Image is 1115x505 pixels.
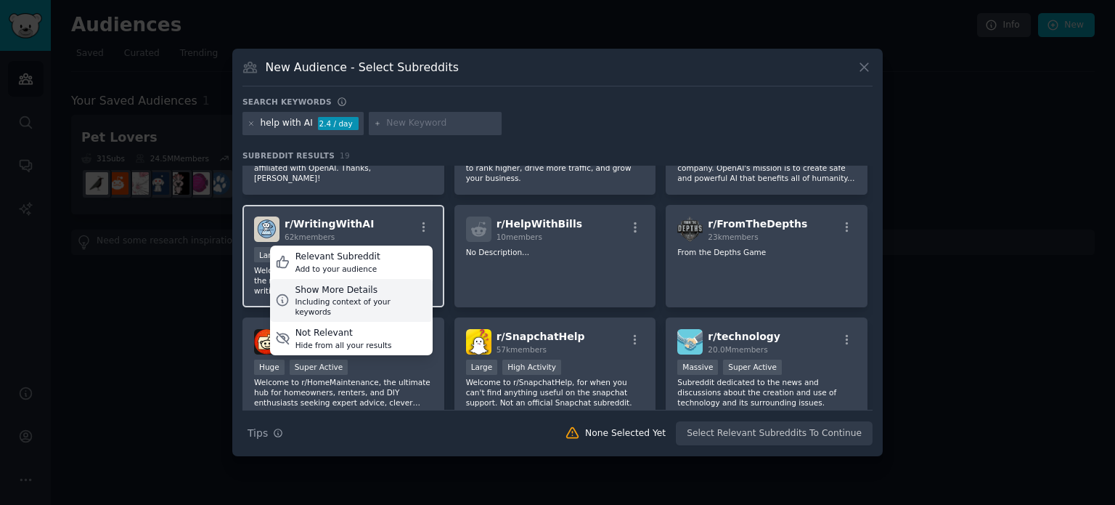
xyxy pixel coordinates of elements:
div: Including context of your keywords [295,296,427,317]
p: No Description... [466,247,645,257]
div: Show More Details [295,284,427,297]
span: 10 members [497,233,542,241]
div: Hide from all your results [295,340,392,350]
span: r/ HelpWithBills [497,218,582,230]
div: Large [254,247,286,262]
p: AI SEO Insider teaches cutting-edge strategies to rank higher, drive more traffic, and grow your ... [466,153,645,183]
div: help with AI [261,117,313,130]
p: From the Depths Game [677,247,856,257]
div: Massive [677,360,718,375]
span: Subreddit Results [242,150,335,161]
p: Welcome to r/writingWithAI! Here, we explore the rapidly emerging field of machine-based writing.... [254,265,433,296]
img: technology [677,329,703,355]
div: High Activity [502,360,561,375]
div: 2.4 / day [318,117,359,130]
div: Huge [254,360,285,375]
p: Subreddit to discuss ChatGPT and AI. Not affiliated with OpenAI. Thanks, [PERSON_NAME]! [254,153,433,183]
span: 62k members [285,233,335,241]
button: Tips [242,421,288,446]
div: Relevant Subreddit [295,251,380,264]
span: Tips [248,426,268,441]
span: 20.0M members [708,345,767,354]
p: OpenAI is an AI research and deployment company. OpenAI's mission is to create safe and powerful ... [677,153,856,183]
img: FromTheDepths [677,217,703,242]
img: SnapchatHelp [466,329,491,355]
p: Welcome to r/SnapchatHelp, for when you can't find anything useful on the snapchat support. Not a... [466,377,645,408]
h3: Search keywords [242,97,332,107]
div: None Selected Yet [585,427,666,440]
span: r/ FromTheDepths [708,218,807,230]
span: r/ WritingWithAI [285,218,374,230]
div: Not Relevant [295,327,392,340]
p: Subreddit dedicated to the news and discussions about the creation and use of technology and its ... [677,377,856,408]
div: Add to your audience [295,264,380,274]
span: r/ technology [708,331,780,342]
img: WritingWithAI [254,217,279,242]
span: 19 [340,151,350,160]
div: Large [466,360,498,375]
span: r/ SnapchatHelp [497,331,585,342]
span: 23k members [708,233,758,241]
input: New Keyword [386,117,497,130]
div: Super Active [290,360,348,375]
p: Welcome to r/HomeMaintenance, the ultimate hub for homeowners, renters, and DIY enthusiasts seeki... [254,377,433,408]
span: 57k members [497,345,547,354]
img: HomeMaintenance [254,329,279,355]
h3: New Audience - Select Subreddits [266,60,459,75]
div: Super Active [723,360,782,375]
